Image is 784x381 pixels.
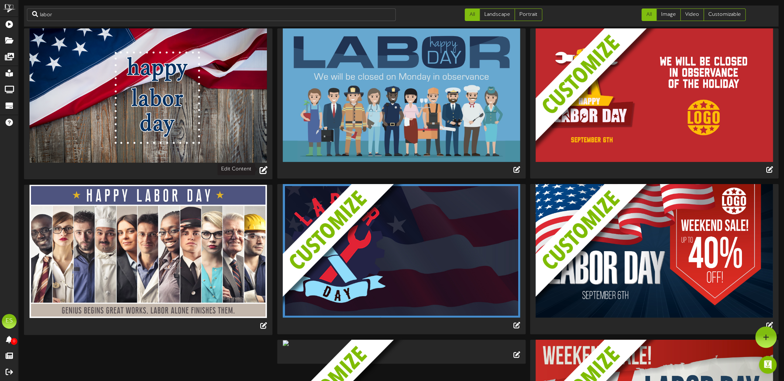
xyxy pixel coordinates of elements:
[30,185,267,318] img: 99cdb0b6-1446-40e0-ba60-6c50ae8584acthumbnail001.jpeg
[283,184,531,349] img: customize_overlay-33eb2c126fd3cb1579feece5bc878b72.png
[27,8,396,21] input: Search Gallery
[704,8,746,21] a: Customizable
[283,28,520,162] img: f7ffbae2-df3e-4e1a-b5ff-6105eda803f7thumbnail002.jpeg
[536,28,784,193] img: customize_overlay-33eb2c126fd3cb1579feece5bc878b72.png
[642,8,657,21] a: All
[11,338,17,345] span: 0
[680,8,704,21] a: Video
[515,8,542,21] a: Portrait
[479,8,515,21] a: Landscape
[759,356,777,374] div: Open Intercom Messenger
[2,314,17,329] div: ES
[30,28,267,163] img: d67d07cb-1443-4713-a7f5-70a4f15c88d1labordayrev.jpg
[656,8,681,21] a: Image
[536,184,784,349] img: customize_overlay-33eb2c126fd3cb1579feece5bc878b72.png
[465,8,480,21] a: All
